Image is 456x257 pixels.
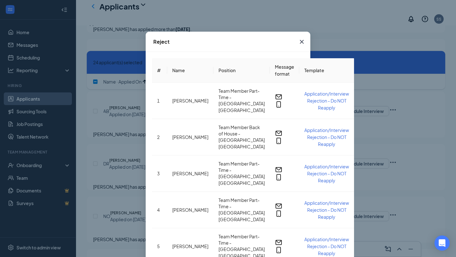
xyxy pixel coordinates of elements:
span: Team Member Part-Time - [GEOGRAPHIC_DATA] [218,160,265,179]
td: [PERSON_NAME] [167,119,213,155]
button: Close [293,32,310,52]
span: Application/Interview Rejection - Do NOT Reapply [304,236,349,256]
span: 4 [157,207,160,213]
th: Position [213,58,270,83]
span: Team Member Back of House - [GEOGRAPHIC_DATA] [218,124,265,143]
th: Message format [270,58,299,83]
span: [GEOGRAPHIC_DATA] [218,143,265,150]
svg: Email [275,166,282,173]
span: Team Member Part-Time - [GEOGRAPHIC_DATA] [218,88,265,107]
button: Application/Interview Rejection - Do NOT Reapply [304,236,349,257]
span: 5 [157,243,160,249]
span: Team Member Part-Time - [GEOGRAPHIC_DATA] [218,233,265,252]
button: Application/Interview Rejection - Do NOT Reapply [304,127,349,147]
td: [PERSON_NAME] [167,155,213,192]
svg: MobileSms [275,137,282,145]
th: Name [167,58,213,83]
td: [PERSON_NAME] [167,192,213,228]
svg: Email [275,202,282,210]
svg: Email [275,93,282,101]
div: Open Intercom Messenger [434,235,450,251]
div: Reject [153,38,170,45]
svg: MobileSms [275,246,282,254]
svg: Email [275,239,282,246]
span: [GEOGRAPHIC_DATA] [218,179,265,186]
span: Application/Interview Rejection - Do NOT Reapply [304,91,349,110]
span: Application/Interview Rejection - Do NOT Reapply [304,164,349,183]
svg: Email [275,129,282,137]
svg: MobileSms [275,101,282,108]
button: Application/Interview Rejection - Do NOT Reapply [304,163,349,184]
button: Application/Interview Rejection - Do NOT Reapply [304,199,349,220]
span: 3 [157,171,160,176]
span: [GEOGRAPHIC_DATA] [218,107,265,114]
span: 2 [157,134,160,140]
button: Application/Interview Rejection - Do NOT Reapply [304,90,349,111]
td: [PERSON_NAME] [167,83,213,119]
span: Team Member Part-Time - [GEOGRAPHIC_DATA] [218,197,265,216]
span: 1 [157,98,160,103]
span: [GEOGRAPHIC_DATA] [218,216,265,223]
th: Template [299,58,354,83]
svg: Cross [298,38,306,46]
svg: MobileSms [275,173,282,181]
th: # [152,58,167,83]
span: Application/Interview Rejection - Do NOT Reapply [304,200,349,220]
svg: MobileSms [275,210,282,217]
